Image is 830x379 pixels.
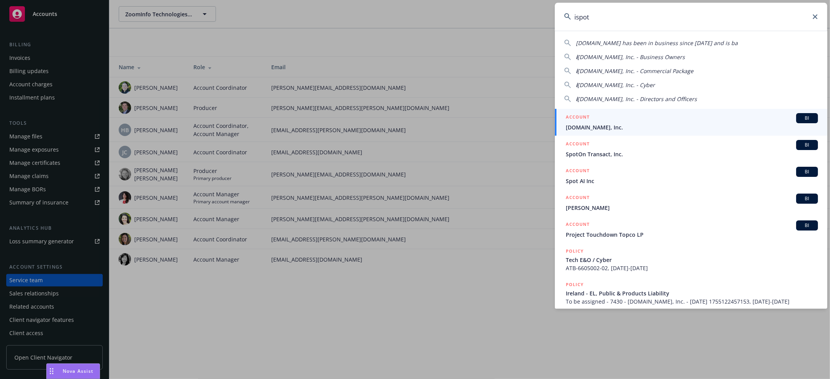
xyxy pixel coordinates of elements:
[799,222,815,229] span: BI
[555,109,827,136] a: ACCOUNTBI[DOMAIN_NAME], Inc.
[555,3,827,31] input: Search...
[576,53,577,61] span: i
[555,162,827,189] a: ACCOUNTBISpot AI Inc
[577,53,685,61] span: [DOMAIN_NAME], Inc. - Business Owners
[63,368,93,374] span: Nova Assist
[799,141,815,148] span: BI
[555,216,827,243] a: ACCOUNTBIProject Touchdown Topco LP
[799,195,815,202] span: BI
[566,247,584,255] h5: POLICY
[576,39,738,47] span: [DOMAIN_NAME] has been in business since [DATE] and is ba
[566,150,818,158] span: SpotOn Transact, Inc.
[576,81,577,89] span: i
[47,364,56,379] div: Drag to move
[566,167,590,176] h5: ACCOUNT
[577,67,693,75] span: [DOMAIN_NAME], Inc. - Commercial Package
[555,276,827,310] a: POLICYIreland - EL, Public & Products LiabilityTo be assigned - 7430 - [DOMAIN_NAME], Inc. - [DAT...
[577,95,697,103] span: [DOMAIN_NAME], Inc. - Directors and Officers
[566,194,590,203] h5: ACCOUNT
[566,140,590,149] h5: ACCOUNT
[566,177,818,185] span: Spot AI Inc
[799,168,815,175] span: BI
[46,363,100,379] button: Nova Assist
[566,204,818,212] span: [PERSON_NAME]
[566,220,590,230] h5: ACCOUNT
[576,95,577,103] span: i
[566,231,818,239] span: Project Touchdown Topco LP
[566,297,818,306] span: To be assigned - 7430 - [DOMAIN_NAME], Inc. - [DATE] 1755122457153, [DATE]-[DATE]
[566,123,818,131] span: [DOMAIN_NAME], Inc.
[577,81,655,89] span: [DOMAIN_NAME], Inc. - Cyber
[566,289,818,297] span: Ireland - EL, Public & Products Liability
[566,113,590,122] h5: ACCOUNT
[555,189,827,216] a: ACCOUNTBI[PERSON_NAME]
[566,256,818,264] span: Tech E&O / Cyber
[555,136,827,162] a: ACCOUNTBISpotOn Transact, Inc.
[566,264,818,272] span: ATB-6605002-02, [DATE]-[DATE]
[576,67,577,75] span: i
[566,281,584,288] h5: POLICY
[555,243,827,276] a: POLICYTech E&O / CyberATB-6605002-02, [DATE]-[DATE]
[799,115,815,122] span: BI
